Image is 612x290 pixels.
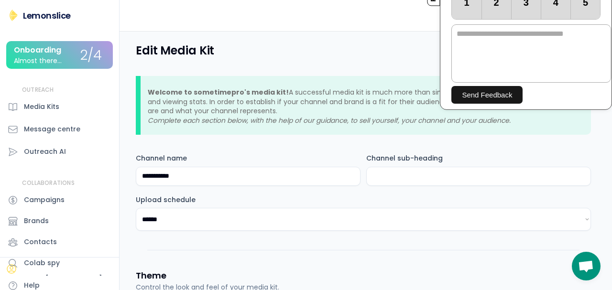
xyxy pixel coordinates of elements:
img: Lemonslice [8,10,19,21]
strong: Welcome to sometimepro's media kit! [148,87,289,97]
div: Campaigns [24,195,65,205]
div: Upload schedule [136,195,196,204]
div: Message centre [24,124,80,134]
div: Channel name [136,154,187,162]
div: COLLABORATIONS [22,179,75,187]
div: Media Kits [24,102,59,112]
div: Open chat [572,252,601,280]
h3: Theme [136,269,166,281]
div: Almost there... [14,57,62,64]
div: A successful media kit is much more than simply a presentation of your subscriber and viewing sta... [148,88,574,128]
div: Outreach AI [24,147,66,157]
div: Colab spy [24,258,60,268]
div: OUTREACH [22,86,54,94]
button: Send Feedback [451,86,523,104]
div: Channel sub-heading [366,154,443,162]
div: Brands [24,216,49,226]
div: 2/4 [80,48,102,63]
div: Contacts [24,237,57,247]
em: Complete each section below, with the help of our guidance, to sell yourself, your channel and yo... [148,116,511,125]
div: Lemonslice [23,10,71,21]
div: Onboarding [14,46,61,54]
h3: Edit Media Kit [136,43,214,59]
